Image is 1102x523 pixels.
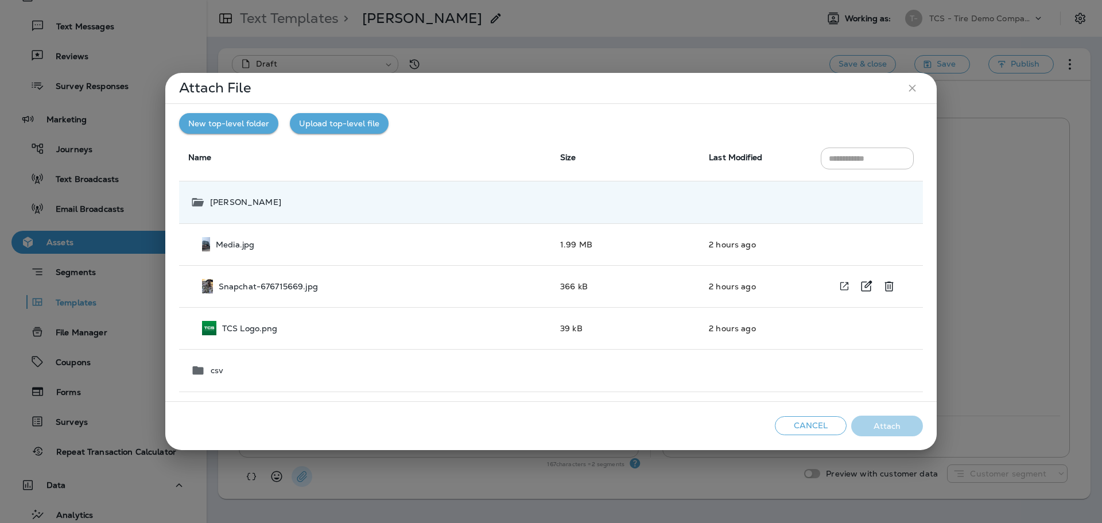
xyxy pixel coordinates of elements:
[775,416,847,435] button: Cancel
[902,78,923,99] button: close
[202,237,210,251] img: Media.jpg
[834,276,855,297] div: View file in a new window
[878,275,901,298] div: Delete Snapchat-676715669.jpg
[855,275,878,298] div: Rename Snapchat-676715669.jpg
[219,282,318,291] p: Snapchat-676715669.jpg
[222,324,278,333] p: TCS Logo.png
[216,240,254,249] p: Media.jpg
[551,265,700,307] td: 366 kB
[551,223,700,265] td: 1.99 MB
[560,152,576,162] span: Size
[551,307,700,349] td: 39 kB
[202,321,216,335] img: TCS%20Logo.png
[202,279,213,293] img: Snapchat-676715669.jpg
[188,152,212,162] span: Name
[211,366,223,375] p: csv
[179,83,251,92] p: Attach File
[700,223,811,265] td: 2 hours ago
[709,152,762,162] span: Last Modified
[179,113,278,134] button: New top-level folder
[290,113,389,134] button: Upload top-level file
[700,265,811,307] td: 2 hours ago
[210,197,281,207] p: [PERSON_NAME]
[700,307,811,349] td: 2 hours ago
